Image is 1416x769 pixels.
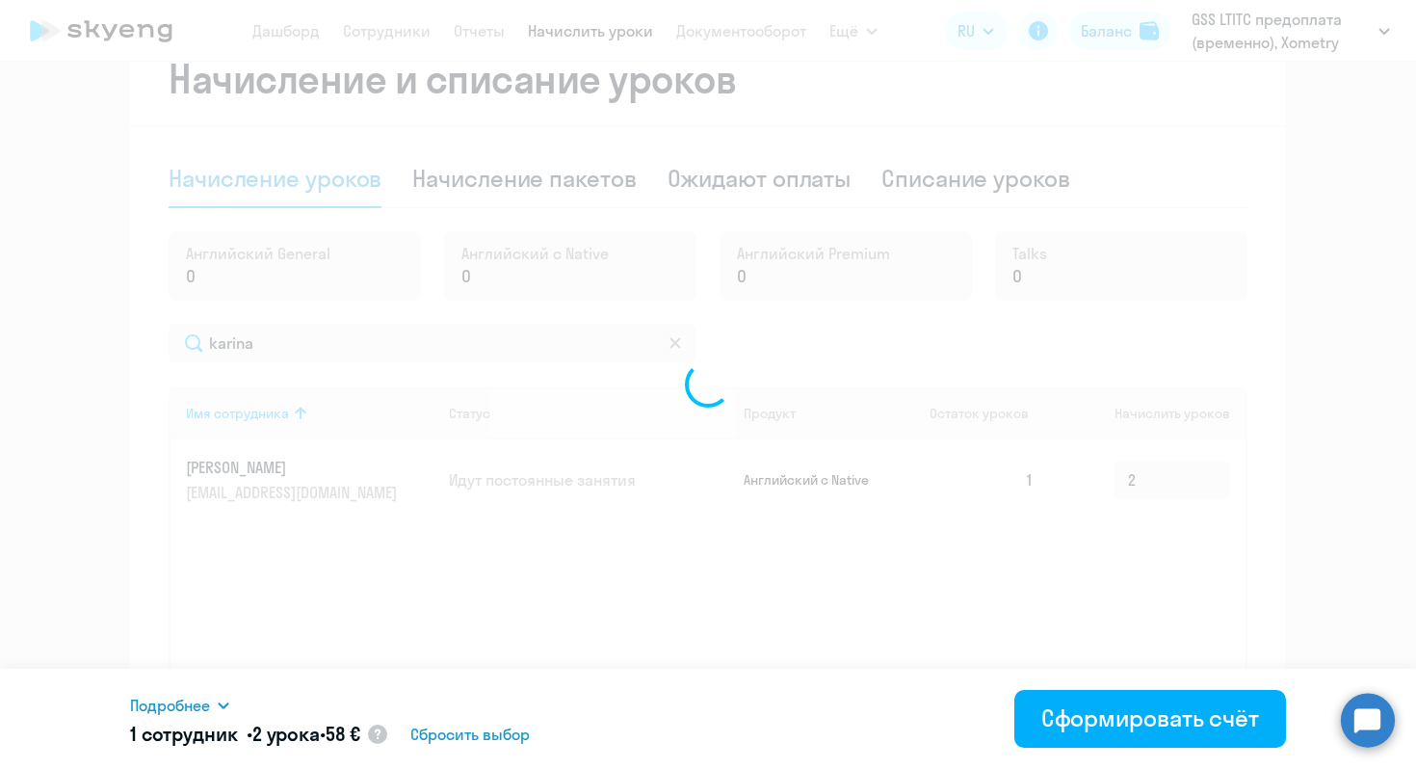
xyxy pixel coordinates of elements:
[1014,690,1286,748] button: Сформировать счёт
[1041,703,1259,733] div: Сформировать счёт
[130,721,360,748] h5: 1 сотрудник • •
[130,694,210,717] span: Подробнее
[252,722,320,746] span: 2 урока
[326,722,360,746] span: 58 €
[410,723,530,746] span: Сбросить выбор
